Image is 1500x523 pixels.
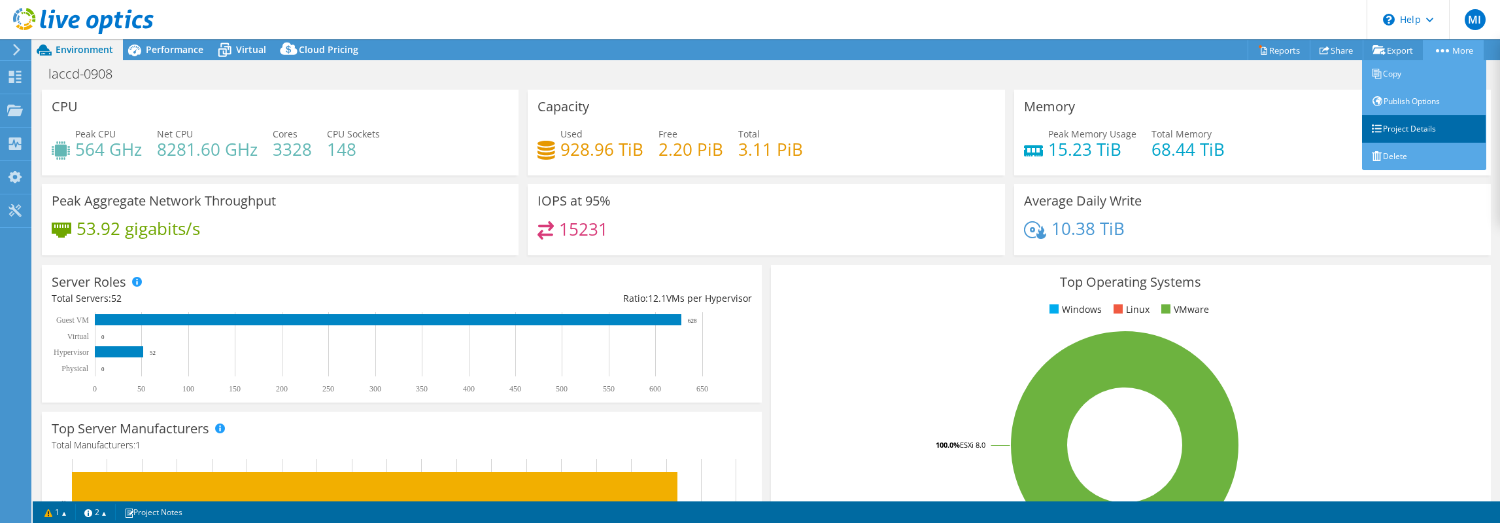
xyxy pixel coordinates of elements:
h4: 148 [327,142,380,156]
span: Total Memory [1151,128,1212,140]
span: Cores [273,128,298,140]
a: Publish Options [1362,88,1486,115]
text: 628 [688,317,697,324]
span: Environment [56,43,113,56]
h3: Top Server Manufacturers [52,422,209,436]
h3: Average Daily Write [1024,194,1142,208]
span: CPU Sockets [327,128,380,140]
text: 0 [101,366,105,372]
text: 52 [150,350,156,356]
span: 1 [135,439,141,451]
a: Export [1363,40,1423,60]
span: Peak CPU [75,128,116,140]
a: Copy [1362,60,1486,88]
text: 400 [463,384,475,393]
text: 550 [603,384,615,393]
h4: 2.20 PiB [658,142,723,156]
span: MI [1465,9,1486,30]
h3: Top Operating Systems [781,275,1481,289]
h3: CPU [52,99,78,114]
div: Total Servers: [52,291,401,306]
text: 52 [684,500,691,508]
span: Net CPU [157,128,193,140]
text: 100 [182,384,194,393]
tspan: 100.0% [936,440,960,450]
h4: 8281.60 GHz [157,142,258,156]
text: 50 [137,384,145,393]
span: 12.1 [648,292,666,304]
a: Delete [1362,143,1486,170]
h3: Server Roles [52,275,126,289]
a: Share [1310,40,1363,60]
a: Reports [1248,40,1310,60]
div: Ratio: VMs per Hypervisor [401,291,751,306]
a: Project Details [1362,115,1486,143]
h4: Total Manufacturers: [52,438,752,452]
li: VMware [1158,302,1209,317]
h4: 53.92 gigabits/s [77,221,200,236]
a: 1 [35,504,76,520]
text: 350 [416,384,428,393]
text: 200 [276,384,288,393]
span: Peak Memory Usage [1048,128,1136,140]
h4: 3.11 PiB [738,142,803,156]
span: Total [738,128,760,140]
li: Windows [1046,302,1102,317]
span: 52 [111,292,122,304]
text: 250 [322,384,334,393]
a: Project Notes [115,504,192,520]
text: Dell [52,499,66,509]
li: Linux [1110,302,1150,317]
h4: 10.38 TiB [1051,221,1125,236]
text: Guest VM [56,316,89,325]
tspan: ESXi 8.0 [960,440,985,450]
text: 450 [509,384,521,393]
h3: Capacity [537,99,589,114]
span: Cloud Pricing [299,43,358,56]
text: 150 [229,384,241,393]
text: Hypervisor [54,348,89,357]
text: 600 [649,384,661,393]
h3: Memory [1024,99,1075,114]
h3: IOPS at 95% [537,194,611,208]
text: Virtual [67,332,90,341]
text: 0 [101,334,105,340]
span: Virtual [236,43,266,56]
text: 0 [93,384,97,393]
h4: 928.96 TiB [560,142,643,156]
h4: 15231 [559,222,608,236]
span: Used [560,128,583,140]
a: 2 [75,504,116,520]
text: 650 [696,384,708,393]
a: More [1423,40,1484,60]
h4: 15.23 TiB [1048,142,1136,156]
h4: 3328 [273,142,312,156]
span: Performance [146,43,203,56]
h1: laccd-0908 [43,67,133,81]
svg: \n [1383,14,1395,26]
text: Physical [61,364,88,373]
h3: Peak Aggregate Network Throughput [52,194,276,208]
h4: 564 GHz [75,142,142,156]
span: Free [658,128,677,140]
text: 500 [556,384,568,393]
h4: 68.44 TiB [1151,142,1225,156]
text: 300 [369,384,381,393]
